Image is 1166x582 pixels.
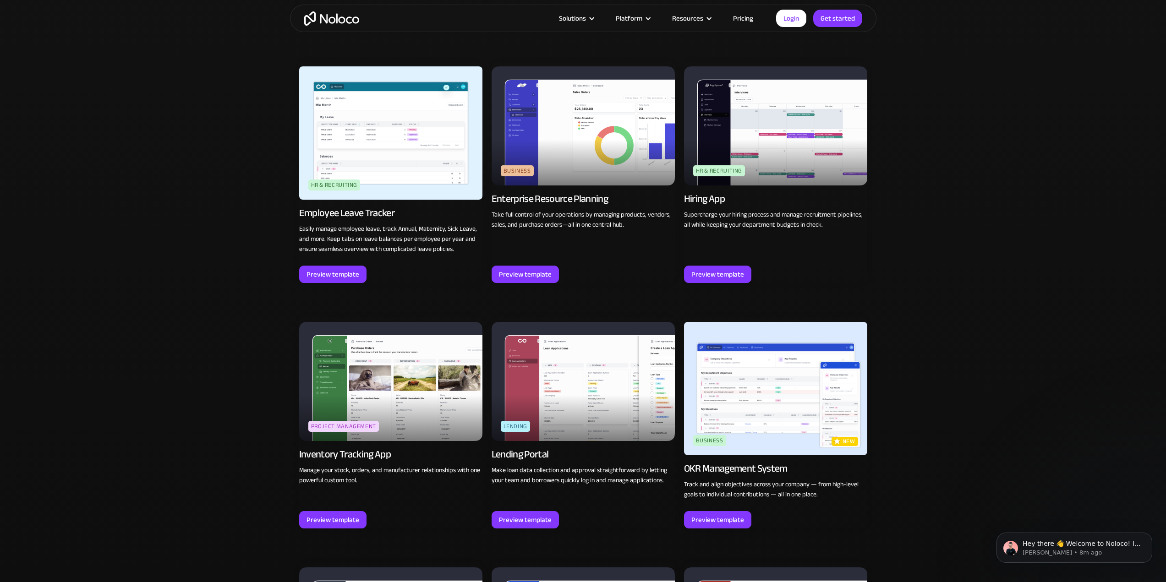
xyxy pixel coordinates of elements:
div: Resources [661,12,722,24]
div: Preview template [691,514,744,526]
a: HR & RecruitingHiring AppSupercharge your hiring process and manage recruitment pipelines, all wh... [684,62,867,283]
iframe: Intercom notifications message [983,513,1166,577]
div: Preview template [691,268,744,280]
div: Lending [501,421,530,432]
a: Project ManagementInventory Tracking AppManage your stock, orders, and manufacturer relationships... [299,317,482,528]
p: Take full control of your operations by managing products, vendors, sales, and purchase orders—al... [492,210,675,230]
div: Business [693,435,726,446]
div: Enterprise Resource Planning [492,192,608,205]
div: Project Management [308,421,379,432]
div: OKR Management System [684,462,788,475]
div: Business [501,165,534,176]
p: Make loan data collection and approval straightforward by letting your team and borrowers quickly... [492,465,675,485]
div: Preview template [499,268,552,280]
p: Manage your stock, orders, and manufacturer relationships with one powerful custom tool. [299,465,482,485]
div: Platform [604,12,661,24]
div: Platform [616,12,642,24]
div: Resources [672,12,703,24]
a: Pricing [722,12,765,24]
div: Lending Portal [492,448,549,461]
div: HR & Recruiting [693,165,745,176]
a: HR & RecruitingEmployee Leave TrackerEasily manage employee leave, track Annual, Maternity, Sick ... [299,62,482,283]
div: Inventory Tracking App [299,448,391,461]
p: Track and align objectives across your company — from high-level goals to individual contribution... [684,479,867,500]
div: Employee Leave Tracker [299,207,394,219]
div: Solutions [547,12,604,24]
div: Hiring App [684,192,725,205]
div: HR & Recruiting [308,179,361,190]
p: Easily manage employee leave, track Annual, Maternity, Sick Leave, and more. Keep tabs on leave b... [299,224,482,254]
a: LendingLending PortalMake loan data collection and approval straightforward by letting your team ... [492,317,675,528]
div: Preview template [307,268,359,280]
a: BusinessnewOKR Management SystemTrack and align objectives across your company — from high-level ... [684,317,867,528]
a: BusinessEnterprise Resource PlanningTake full control of your operations by managing products, ve... [492,62,675,283]
a: home [304,11,359,26]
div: Solutions [559,12,586,24]
p: Supercharge your hiring process and manage recruitment pipelines, all while keeping your departme... [684,210,867,230]
p: new [843,437,855,446]
div: Preview template [499,514,552,526]
a: Get started [813,10,862,27]
div: Preview template [307,514,359,526]
a: Login [776,10,806,27]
